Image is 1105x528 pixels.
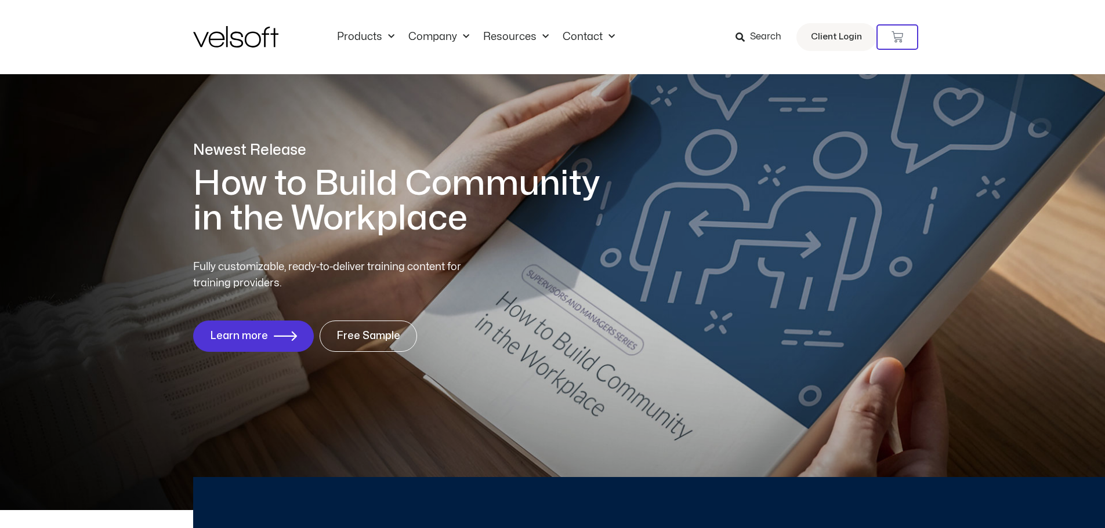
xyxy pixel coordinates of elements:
span: Client Login [811,30,862,45]
h1: How to Build Community in the Workplace [193,166,617,236]
a: Search [736,27,789,47]
p: Newest Release [193,140,617,161]
span: Learn more [210,330,268,342]
nav: Menu [330,31,622,43]
span: Free Sample [336,330,400,342]
a: ResourcesMenu Toggle [476,31,556,43]
p: Fully customizable, ready-to-deliver training content for training providers. [193,259,482,292]
span: Search [750,30,781,45]
img: Velsoft Training Materials [193,26,278,48]
a: Client Login [796,23,876,51]
a: ProductsMenu Toggle [330,31,401,43]
a: ContactMenu Toggle [556,31,622,43]
a: Free Sample [320,321,417,352]
a: Learn more [193,321,314,352]
a: CompanyMenu Toggle [401,31,476,43]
